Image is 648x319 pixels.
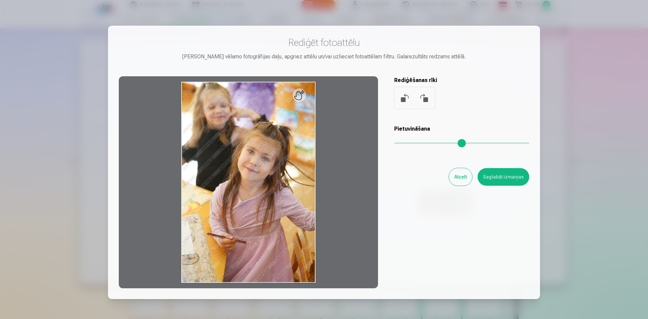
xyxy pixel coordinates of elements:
[449,168,472,186] button: Atcelt
[119,53,529,61] div: [PERSON_NAME] vēlamo fotogrāfijas daļu, apgriez attēlu un/vai uzlieciet fotoattēlam filtru. Galar...
[394,76,529,84] h5: Rediģēšanas rīki
[119,36,529,49] h3: Rediģēt fotoattēlu
[478,168,529,186] button: Saglabāt izmaiņas
[394,125,529,133] h5: Pietuvināšana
